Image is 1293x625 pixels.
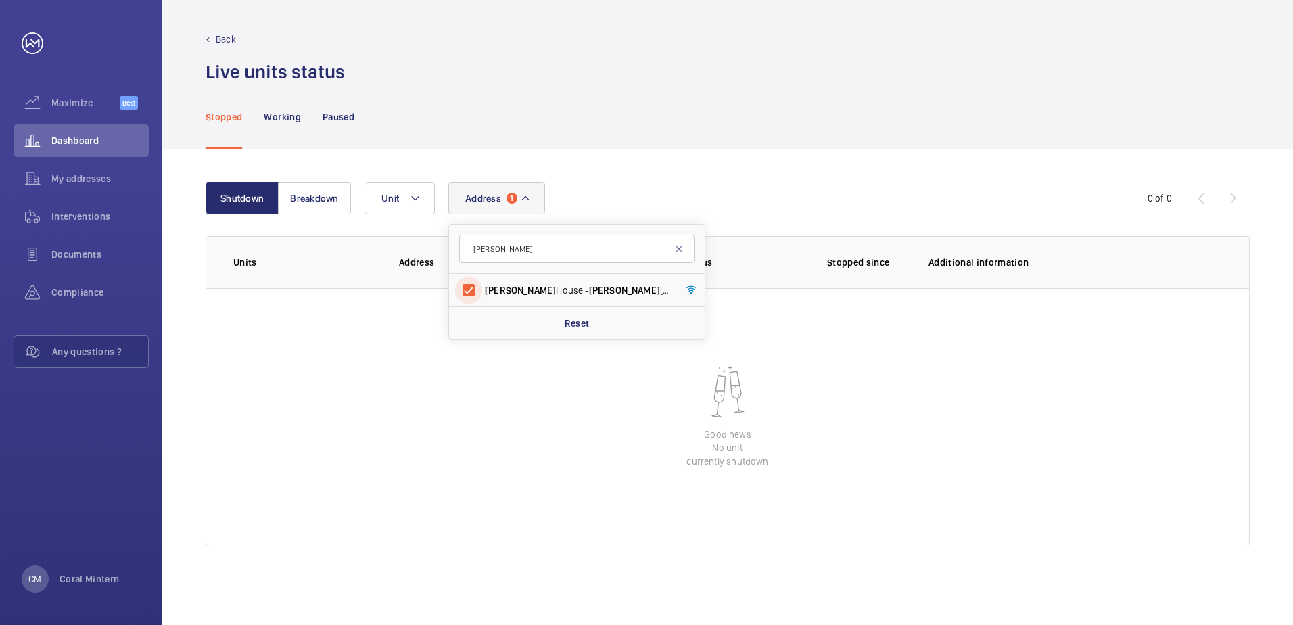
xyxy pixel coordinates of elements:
span: Documents [51,248,149,261]
span: Compliance [51,285,149,299]
p: Reset [565,317,590,330]
p: Address [399,256,591,269]
span: [PERSON_NAME] [485,285,556,296]
p: Back [216,32,236,46]
input: Search by address [459,235,695,263]
span: My addresses [51,172,149,185]
p: Additional information [928,256,1222,269]
button: Breakdown [278,182,351,214]
div: 0 of 0 [1148,191,1172,205]
span: House - [STREET_ADDRESS] [485,283,671,297]
p: CM [28,572,41,586]
p: Good news No unit currently shutdown [686,427,768,468]
span: Maximize [51,96,120,110]
span: Dashboard [51,134,149,147]
p: Working [264,110,300,124]
span: Any questions ? [52,345,148,358]
span: Address [465,193,501,204]
span: Beta [120,96,138,110]
p: Coral Mintern [60,572,120,586]
button: Unit [365,182,435,214]
p: Units [233,256,377,269]
span: Unit [381,193,399,204]
p: Paused [323,110,354,124]
span: [PERSON_NAME] [589,285,660,296]
button: Address1 [448,182,545,214]
button: Shutdown [206,182,279,214]
span: Interventions [51,210,149,223]
p: Stopped [206,110,242,124]
p: Stopped since [827,256,907,269]
span: 1 [507,193,517,204]
h1: Live units status [206,60,345,85]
